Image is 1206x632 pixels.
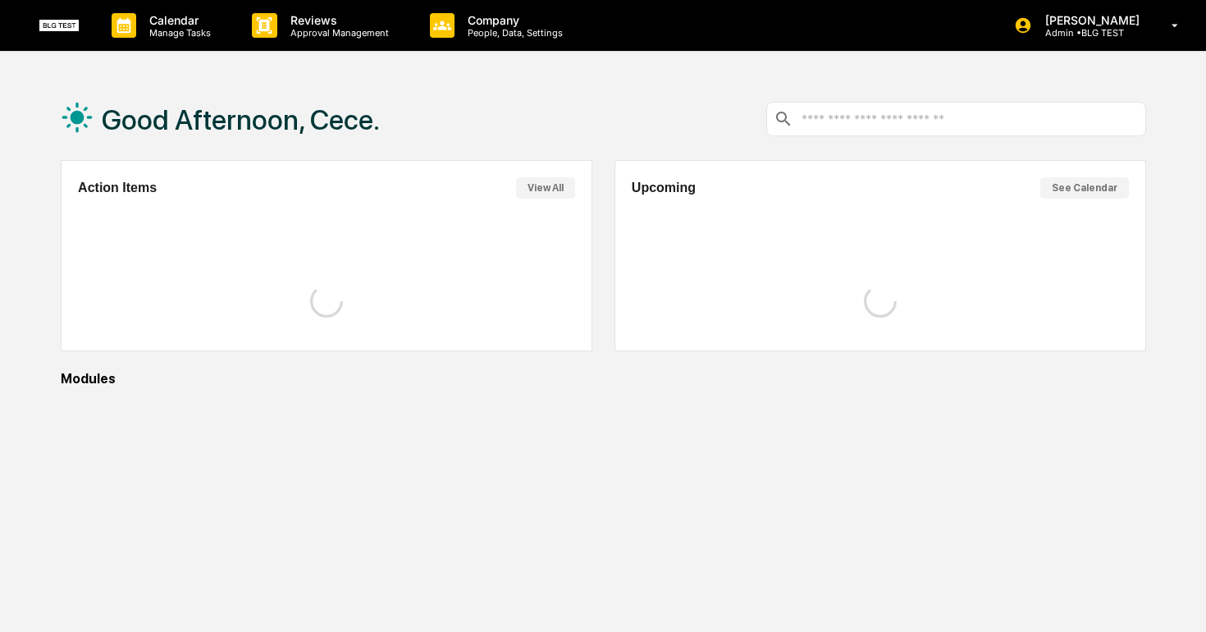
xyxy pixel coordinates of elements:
[61,371,1146,387] div: Modules
[277,27,397,39] p: Approval Management
[102,103,380,136] h1: Good Afternoon, Cece.
[136,27,219,39] p: Manage Tasks
[1032,13,1148,27] p: [PERSON_NAME]
[632,181,696,195] h2: Upcoming
[1040,177,1129,199] button: See Calendar
[455,27,571,39] p: People, Data, Settings
[78,181,157,195] h2: Action Items
[277,13,397,27] p: Reviews
[39,20,79,32] img: logo
[516,177,575,199] button: View All
[1032,27,1148,39] p: Admin • BLG TEST
[136,13,219,27] p: Calendar
[455,13,571,27] p: Company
